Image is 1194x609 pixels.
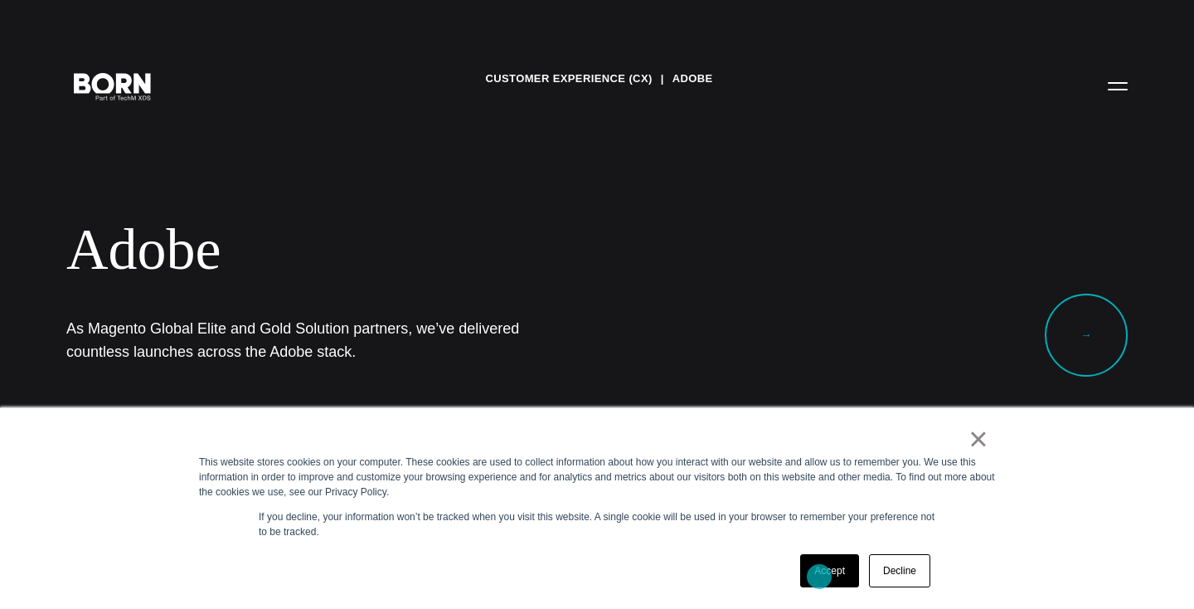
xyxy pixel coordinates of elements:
[485,66,652,91] a: Customer Experience (CX)
[199,455,995,499] div: This website stores cookies on your computer. These cookies are used to collect information about...
[259,509,935,539] p: If you decline, your information won’t be tracked when you visit this website. A single cookie wi...
[869,554,930,587] a: Decline
[1045,294,1128,377] a: →
[1098,68,1138,103] button: Open
[968,431,988,446] a: ×
[800,554,859,587] a: Accept
[672,66,713,91] a: Adobe
[66,216,1012,284] div: Adobe
[66,317,564,363] h1: As Magento Global Elite and Gold Solution partners, we’ve delivered countless launches across the...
